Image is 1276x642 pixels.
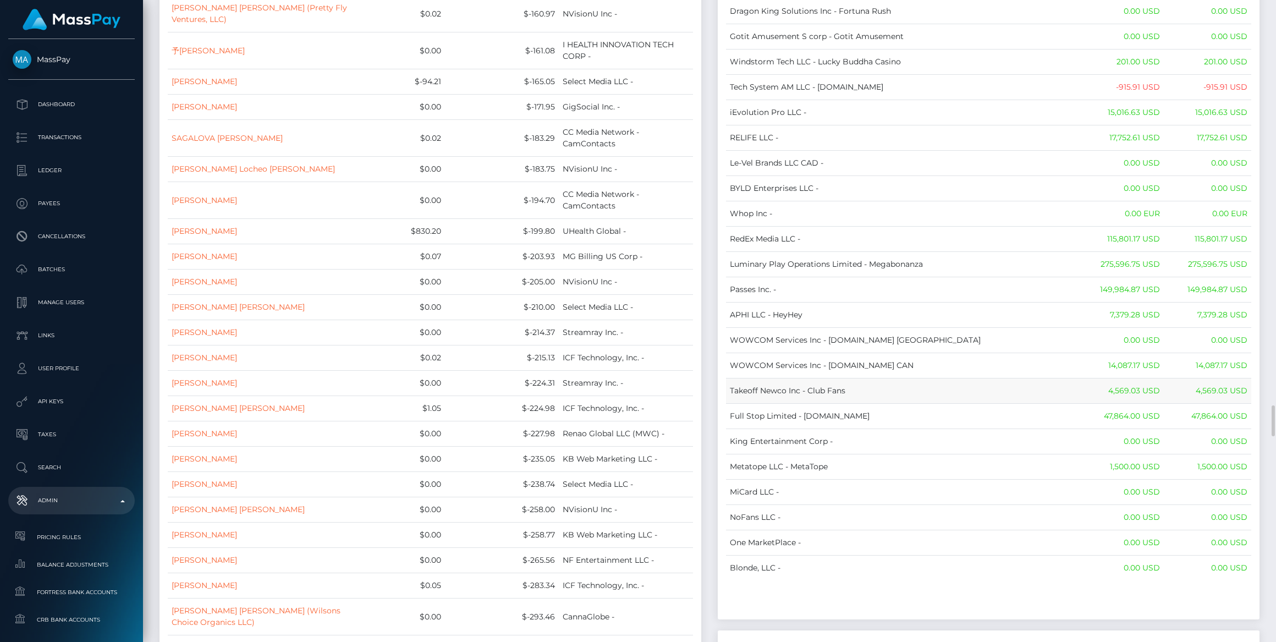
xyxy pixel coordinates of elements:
a: [PERSON_NAME] [PERSON_NAME] (Wilsons Choice Organics LLC) [172,606,340,627]
td: 0.00 USD [1164,327,1251,353]
td: CC Media Network - CamContacts [559,120,693,157]
p: Dashboard [13,96,130,113]
a: [PERSON_NAME] [172,530,237,540]
td: Select Media LLC - [559,69,693,95]
td: One MarketPlace - [726,530,1080,555]
a: Dashboard [8,91,135,118]
td: 0.00 USD [1164,479,1251,504]
td: $0.05 [372,573,444,599]
td: 149,984.87 USD [1164,277,1251,302]
td: 7,379.28 USD [1164,302,1251,327]
p: Links [13,327,130,344]
td: $-227.98 [445,421,559,447]
a: [PERSON_NAME] Locheo [PERSON_NAME] [172,164,335,174]
td: I HEALTH INNOVATION TECH CORP - [559,32,693,69]
td: $-199.80 [445,219,559,244]
td: UHealth Global - [559,219,693,244]
td: 115,801.17 USD [1164,226,1251,251]
td: 201.00 USD [1164,49,1251,74]
td: 14,087.17 USD [1080,353,1164,378]
a: [PERSON_NAME] [172,76,237,86]
td: NVisionU Inc - [559,157,693,182]
a: User Profile [8,355,135,382]
td: APHI LLC - HeyHey [726,302,1080,327]
td: 201.00 USD [1080,49,1164,74]
td: RELIFE LLC - [726,125,1080,150]
td: $-94.21 [372,69,444,95]
a: Ledger [8,157,135,184]
td: $0.02 [372,345,444,371]
td: $-258.00 [445,497,559,523]
a: [PERSON_NAME] [172,102,237,112]
td: 0.00 EUR [1164,201,1251,226]
a: Transactions [8,124,135,151]
p: Ledger [13,162,130,179]
td: $-161.08 [445,32,559,69]
td: CannaGlobe - [559,599,693,635]
td: $-165.05 [445,69,559,95]
p: Transactions [13,129,130,146]
span: CRB Bank Accounts [13,613,130,626]
td: Streamray Inc. - [559,320,693,345]
a: [PERSON_NAME] [172,277,237,287]
p: Manage Users [13,294,130,311]
td: 0.00 USD [1164,555,1251,580]
a: [PERSON_NAME] [172,226,237,236]
td: $0.00 [372,599,444,635]
a: Taxes [8,421,135,448]
td: $-215.13 [445,345,559,371]
a: [PERSON_NAME] [PERSON_NAME] [172,504,305,514]
td: $-224.31 [445,371,559,396]
td: $-283.34 [445,573,559,599]
td: $-210.00 [445,295,559,320]
td: $-205.00 [445,270,559,295]
td: Renao Global LLC (MWC) - [559,421,693,447]
td: CC Media Network - CamContacts [559,182,693,219]
td: 4,569.03 USD [1164,378,1251,403]
td: BYLD Enterprises LLC - [726,175,1080,201]
td: Passes Inc. - [726,277,1080,302]
td: 0.00 USD [1080,555,1164,580]
a: [PERSON_NAME] [PERSON_NAME] (Pretty Fly Ventures, LLC) [172,3,347,24]
td: 0.00 USD [1080,479,1164,504]
td: $0.00 [372,182,444,219]
td: $0.00 [372,157,444,182]
td: WOWCOM Services Inc - [DOMAIN_NAME] CAN [726,353,1080,378]
a: Admin [8,487,135,514]
td: $-214.37 [445,320,559,345]
a: [PERSON_NAME] [172,429,237,438]
a: Pricing Rules [8,525,135,549]
td: 0.00 USD [1164,504,1251,530]
td: 17,752.61 USD [1080,125,1164,150]
a: [PERSON_NAME] [172,195,237,205]
td: $-224.98 [445,396,559,421]
td: 149,984.87 USD [1080,277,1164,302]
a: Payees [8,190,135,217]
td: Streamray Inc. - [559,371,693,396]
td: 0.00 USD [1080,530,1164,555]
td: 275,596.75 USD [1164,251,1251,277]
td: $-194.70 [445,182,559,219]
a: [PERSON_NAME] [PERSON_NAME] [172,403,305,413]
td: Blonde, LLC - [726,555,1080,580]
td: $1.05 [372,396,444,421]
p: Cancellations [13,228,130,245]
td: -915.91 USD [1164,74,1251,100]
a: SAGALOVA [PERSON_NAME] [172,133,283,143]
td: 0.00 USD [1164,429,1251,454]
td: $-293.46 [445,599,559,635]
a: Search [8,454,135,481]
td: 0.00 USD [1080,327,1164,353]
td: $0.00 [372,421,444,447]
a: [PERSON_NAME] [172,555,237,565]
p: User Profile [13,360,130,377]
td: $0.00 [372,548,444,573]
img: MassPay Logo [23,9,120,30]
td: 7,379.28 USD [1080,302,1164,327]
td: Takeoff Newco Inc - Club Fans [726,378,1080,403]
td: 0.00 USD [1164,175,1251,201]
td: -915.91 USD [1080,74,1164,100]
a: [PERSON_NAME] [172,251,237,261]
td: 17,752.61 USD [1164,125,1251,150]
td: NF Entertainment LLC - [559,548,693,573]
